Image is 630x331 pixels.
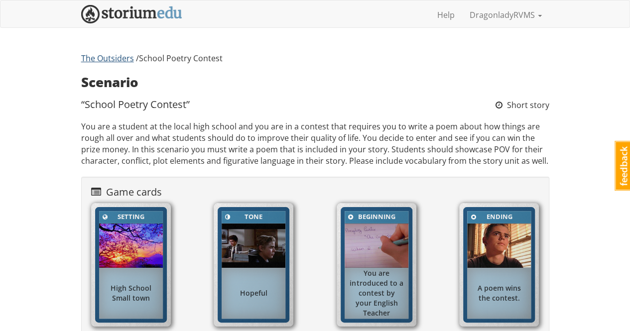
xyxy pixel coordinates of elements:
[222,223,285,268] img: yu676ybhs5fqdxdnw6wl.jpg
[222,283,285,303] div: Hopeful
[232,211,275,222] div: Tone
[81,99,190,110] h4: “ School Poetry Contest ”
[467,223,531,268] img: z2gr0etfsiqhhwdcivc2.jpg
[462,2,549,27] a: DragonladyRVMS
[355,211,398,222] div: Beginning
[467,278,531,308] div: A poem wins the contest.
[81,75,549,90] h3: Scenario
[110,211,152,222] div: Setting
[81,53,134,64] a: The Outsiders
[99,223,163,268] img: dbri738xwhtzsc3sko1t.jpg
[345,223,408,268] img: oc8qgooopu9flj38tghv.jpg
[478,211,520,222] div: Ending
[81,53,549,64] p: / School Poetry Contest
[99,278,163,308] div: High School Small town
[81,5,182,23] img: StoriumEDU
[345,263,408,323] div: You are introduced to a contest by your English Teacher
[496,100,549,111] div: Short story
[81,121,549,166] p: You are a student at the local high school and you are in a contest that requires you to write a ...
[91,187,539,198] h4: Game cards
[430,2,462,27] a: Help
